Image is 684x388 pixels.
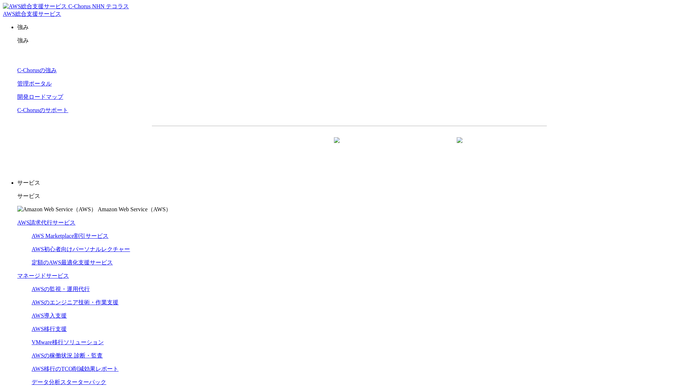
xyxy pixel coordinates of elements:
a: AWS Marketplace割引サービス [32,233,108,239]
a: AWS総合支援サービス C-Chorus NHN テコラスAWS総合支援サービス [3,3,129,17]
a: 定額のAWS最適化支援サービス [32,259,113,265]
a: AWSのエンジニア技術・作業支援 [32,299,118,305]
a: C-Chorusの強み [17,67,57,73]
a: AWS移行支援 [32,326,67,332]
img: Amazon Web Service（AWS） [17,206,97,213]
a: 管理ポータル [17,80,52,87]
a: マネージドサービス [17,273,69,279]
a: データ分析スターターパック [32,379,106,385]
p: 強み [17,24,681,31]
span: Amazon Web Service（AWS） [98,206,171,212]
a: AWS移行のTCO削減効果レポート [32,366,118,372]
a: AWS請求代行サービス [17,220,75,226]
a: AWS初心者向けパーソナルレクチャー [32,246,130,252]
p: サービス [17,193,681,200]
p: 強み [17,37,681,45]
a: 開発ロードマップ [17,94,63,100]
a: AWS導入支援 [32,313,67,319]
a: まずは相談する [353,138,469,156]
a: AWSの稼働状況 診断・監査 [32,352,103,359]
img: 矢印 [334,137,340,156]
a: VMware移行ソリューション [32,339,104,345]
p: サービス [17,179,681,187]
a: C-Chorusのサポート [17,107,68,113]
img: 矢印 [457,137,462,156]
img: AWS総合支援サービス C-Chorus [3,3,91,10]
a: AWSの監視・運用代行 [32,286,90,292]
a: 資料を請求する [230,138,346,156]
